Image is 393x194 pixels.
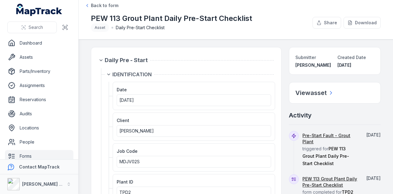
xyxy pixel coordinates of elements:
[302,146,349,166] span: PEW 113 Grout Plant Daily Pre-Start Checklist
[119,128,154,133] span: [PERSON_NAME]
[5,108,73,120] a: Audits
[337,55,366,60] span: Created Date
[112,71,152,78] span: IDENTIFICATION
[366,176,381,181] span: [DATE]
[7,22,57,33] button: Search
[117,118,129,123] span: Client
[5,51,73,63] a: Assets
[119,159,140,164] span: MDJV02S
[295,55,316,60] span: Submitter
[85,2,119,9] a: Back to form
[91,2,119,9] span: Back to form
[295,89,334,97] a: Viewasset
[344,17,381,29] button: Download
[16,4,62,16] a: MapTrack
[22,181,72,187] strong: [PERSON_NAME] Group
[105,56,148,65] span: Daily Pre - Start
[117,87,127,92] span: Date
[116,25,165,31] span: Daily Pre-Start Checklist
[117,179,133,184] span: Plant ID
[29,24,43,30] span: Search
[366,176,381,181] time: 18/09/2025, 7:03:41 am
[19,164,60,169] strong: Contact MapTrack
[5,150,73,162] a: Forms
[313,17,341,29] button: Share
[302,133,357,166] span: triggered for
[5,79,73,92] a: Assignments
[337,62,351,68] span: [DATE]
[302,176,357,188] a: PEW 113 Grout Plant Daily Pre-Start Checklist
[5,93,73,106] a: Reservations
[295,62,331,68] span: [PERSON_NAME]
[119,97,134,103] time: 18/09/2025, 12:00:00 am
[289,111,312,120] h2: Activity
[366,132,381,137] time: 18/09/2025, 7:03:41 am
[302,133,357,145] a: Pre-Start Fault - Grout Plant
[91,23,109,32] div: Asset
[366,132,381,137] span: [DATE]
[91,14,252,23] h1: PEW 113 Grout Plant Daily Pre-Start Checklist
[5,37,73,49] a: Dashboard
[337,62,351,68] time: 18/09/2025, 7:03:41 am
[5,136,73,148] a: People
[295,89,327,97] h2: View asset
[5,122,73,134] a: Locations
[119,97,134,103] span: [DATE]
[117,148,138,154] span: Job Code
[5,65,73,77] a: Parts/Inventory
